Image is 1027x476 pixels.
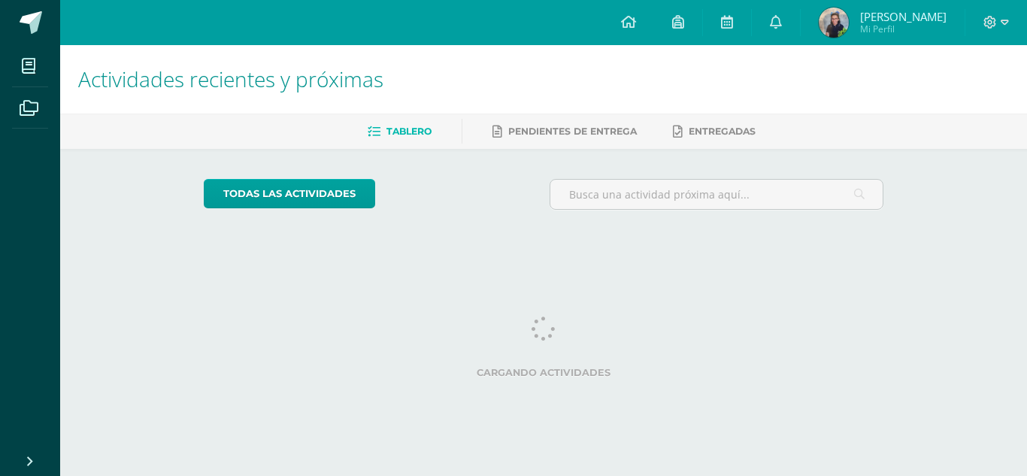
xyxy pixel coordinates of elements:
[819,8,849,38] img: b43b50a86095964637e74f17183987f3.png
[673,120,756,144] a: Entregadas
[78,65,383,93] span: Actividades recientes y próximas
[550,180,883,209] input: Busca una actividad próxima aquí...
[508,126,637,137] span: Pendientes de entrega
[386,126,432,137] span: Tablero
[204,367,884,378] label: Cargando actividades
[860,9,947,24] span: [PERSON_NAME]
[492,120,637,144] a: Pendientes de entrega
[204,179,375,208] a: todas las Actividades
[860,23,947,35] span: Mi Perfil
[368,120,432,144] a: Tablero
[689,126,756,137] span: Entregadas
